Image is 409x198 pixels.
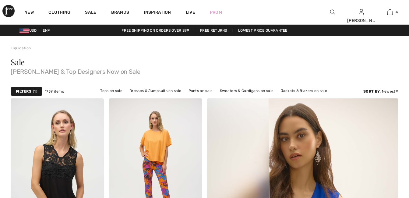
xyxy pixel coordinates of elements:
[144,10,171,16] span: Inspiration
[210,95,249,103] a: Outerwear on sale
[11,66,398,75] span: [PERSON_NAME] & Top Designers Now on Sale
[278,87,330,95] a: Jackets & Blazers on sale
[363,89,398,94] div: : Newest
[43,28,50,33] span: EN
[11,57,25,67] span: Sale
[48,10,70,16] a: Clothing
[387,9,393,16] img: My Bag
[19,28,39,33] span: USD
[45,89,64,94] span: 1739 items
[186,9,195,16] a: Live
[16,89,31,94] strong: Filters
[2,5,15,17] img: 1ère Avenue
[210,9,222,16] a: Prom
[126,87,184,95] a: Dresses & Jumpsuits on sale
[347,17,375,24] div: [PERSON_NAME]
[24,10,34,16] a: New
[233,28,292,33] a: Lowest Price Guarantee
[359,9,364,16] img: My Info
[117,28,194,33] a: Free shipping on orders over $99
[33,89,37,94] span: 1
[19,28,29,33] img: US Dollar
[111,10,129,16] a: Brands
[11,46,31,50] a: Liquidation
[195,28,232,33] a: Free Returns
[330,9,335,16] img: search the website
[363,89,380,94] strong: Sort By
[359,9,364,15] a: Sign In
[185,87,216,95] a: Pants on sale
[376,9,404,16] a: 4
[370,152,403,168] iframe: Opens a widget where you can chat to one of our agents
[97,87,125,95] a: Tops on sale
[396,9,398,15] span: 4
[178,95,209,103] a: Skirts on sale
[85,10,96,16] a: Sale
[217,87,277,95] a: Sweaters & Cardigans on sale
